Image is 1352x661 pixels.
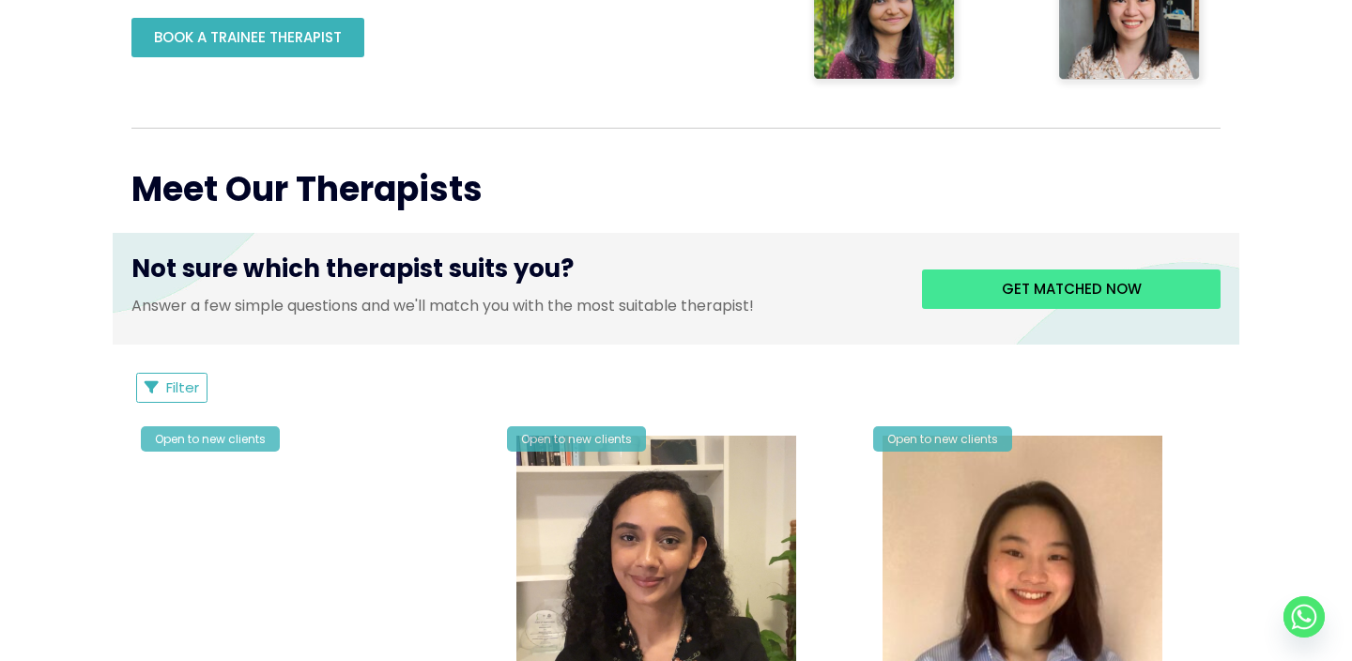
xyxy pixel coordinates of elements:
[873,426,1012,452] div: Open to new clients
[507,426,646,452] div: Open to new clients
[922,269,1221,309] a: Get matched now
[131,295,894,316] p: Answer a few simple questions and we'll match you with the most suitable therapist!
[1283,596,1325,638] a: Whatsapp
[141,426,280,452] div: Open to new clients
[136,373,207,403] button: Filter Listings
[166,377,199,397] span: Filter
[131,252,894,295] h3: Not sure which therapist suits you?
[1002,279,1142,299] span: Get matched now
[131,18,364,57] a: BOOK A TRAINEE THERAPIST
[154,27,342,47] span: BOOK A TRAINEE THERAPIST
[131,165,483,213] span: Meet Our Therapists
